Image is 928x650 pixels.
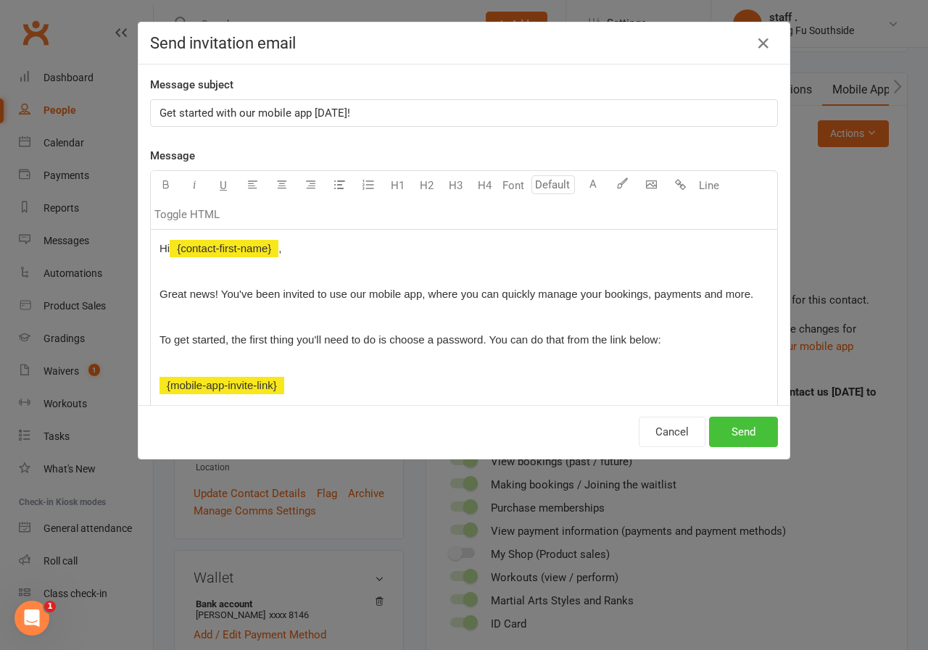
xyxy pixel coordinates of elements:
[695,171,724,200] button: Line
[150,34,778,52] h4: Send invitation email
[150,76,233,93] label: Message subject
[44,601,56,612] span: 1
[159,333,661,346] span: To get started, the first thing you'll need to do is choose a password. You can do that from the ...
[441,171,470,200] button: H3
[150,147,195,164] label: Message
[220,179,227,192] span: U
[209,171,238,200] button: U
[412,171,441,200] button: H2
[159,107,350,120] span: Get started with our mobile app [DATE]!
[159,288,753,300] span: Great news! You've been invited to use our mobile app, where you can quickly manage your bookings...
[639,417,705,447] button: Cancel
[709,417,778,447] button: Send
[151,200,223,229] button: Toggle HTML
[579,171,608,200] button: A
[470,171,499,200] button: H4
[752,32,775,55] button: Close
[14,601,49,636] iframe: Intercom live chat
[499,171,528,200] button: Font
[278,242,281,254] span: ,
[383,171,412,200] button: H1
[159,242,170,254] span: Hi
[531,175,575,194] input: Default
